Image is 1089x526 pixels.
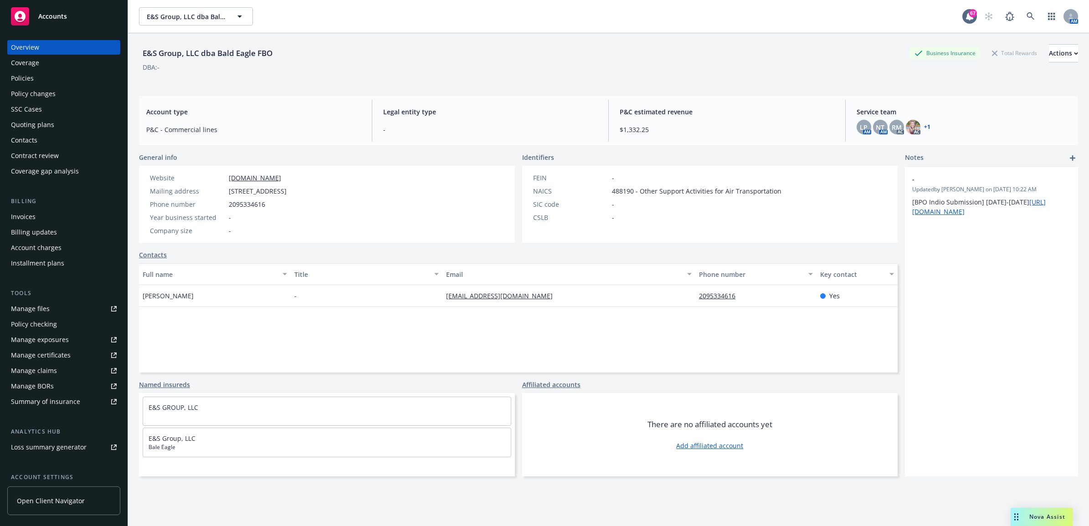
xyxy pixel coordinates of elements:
a: Manage claims [7,363,120,378]
div: Installment plans [11,256,64,271]
a: Quoting plans [7,117,120,132]
span: NT [876,123,884,132]
span: Bale Eagle [149,443,505,451]
div: Phone number [150,199,225,209]
span: LP [860,123,868,132]
a: Manage files [7,301,120,316]
div: Quoting plans [11,117,54,132]
button: Key contact [817,263,898,285]
div: Website [150,173,225,183]
div: -Updatedby [PERSON_NAME] on [DATE] 10:22 AM[BPO Indio Submission] [DATE]-[DATE][URL][DOMAIN_NAME] [905,167,1078,224]
div: Policy changes [11,87,56,101]
a: Coverage [7,56,120,70]
span: Legal entity type [383,107,598,117]
div: DBA: - [143,62,159,72]
div: Coverage gap analysis [11,164,79,179]
span: P&C estimated revenue [620,107,834,117]
span: 2095334616 [229,199,265,209]
div: Email [446,270,682,279]
p: [BPO Indio Submission] [DATE]-[DATE] [912,197,1071,216]
span: Updated by [PERSON_NAME] on [DATE] 10:22 AM [912,185,1071,194]
a: Installment plans [7,256,120,271]
a: Switch app [1043,7,1061,26]
a: [EMAIL_ADDRESS][DOMAIN_NAME] [446,291,560,300]
a: Named insureds [139,380,190,389]
a: E&S Group, LLC [149,434,195,443]
div: SIC code [533,199,608,209]
div: Year business started [150,213,225,222]
span: General info [139,153,177,162]
button: Email [442,263,695,285]
span: Identifiers [522,153,554,162]
span: [PERSON_NAME] [143,291,194,301]
button: Full name [139,263,291,285]
div: Overview [11,40,39,55]
span: - [229,226,231,235]
div: Manage claims [11,363,57,378]
div: 67 [969,9,977,17]
a: Policies [7,71,120,86]
div: Tools [7,289,120,298]
span: $1,332.25 [620,125,834,134]
a: Summary of insurance [7,394,120,409]
span: 488190 - Other Support Activities for Air Transportation [612,186,781,196]
div: Manage certificates [11,348,71,363]
span: Notes [905,153,924,163]
img: photo [906,120,920,134]
div: E&S Group, LLC dba Bald Eagle FBO [139,47,276,59]
div: SSC Cases [11,102,42,117]
a: Policy changes [7,87,120,101]
div: Company size [150,226,225,235]
div: Contacts [11,133,37,148]
span: P&C - Commercial lines [146,125,361,134]
a: Manage exposures [7,332,120,347]
a: Report a Bug [1001,7,1019,26]
a: Start snowing [980,7,998,26]
div: Account charges [11,240,62,255]
div: Billing updates [11,225,57,240]
a: Account charges [7,240,120,255]
a: Overview [7,40,120,55]
span: E&S Group, LLC dba Bald Eagle FBO [147,12,226,21]
div: Coverage [11,56,39,70]
div: Loss summary generator [11,440,87,455]
span: - [229,213,231,222]
div: Actions [1049,45,1078,62]
div: Mailing address [150,186,225,196]
span: - [612,173,614,183]
button: E&S Group, LLC dba Bald Eagle FBO [139,7,253,26]
div: Account settings [7,473,120,482]
a: Add affiliated account [676,441,743,450]
a: Billing updates [7,225,120,240]
div: Manage exposures [11,332,69,347]
div: Title [294,270,429,279]
div: NAICS [533,186,608,196]
button: Actions [1049,44,1078,62]
span: Account type [146,107,361,117]
a: Search [1022,7,1040,26]
a: 2095334616 [699,291,743,300]
div: Invoices [11,209,36,224]
span: RM [892,123,902,132]
div: Manage files [11,301,50,316]
button: Title [291,263,442,285]
div: FEIN [533,173,608,183]
span: - [294,291,297,301]
a: Invoices [7,209,120,224]
a: E&S GROUP, LLC [149,403,198,412]
a: Contacts [7,133,120,148]
div: Full name [143,270,277,279]
div: Summary of insurance [11,394,80,409]
span: Yes [829,291,840,301]
a: Loss summary generator [7,440,120,455]
button: Phone number [695,263,817,285]
a: Policy checking [7,317,120,332]
span: Nova Assist [1029,513,1065,521]
a: SSC Cases [7,102,120,117]
span: - [612,213,614,222]
div: CSLB [533,213,608,222]
a: Accounts [7,4,120,29]
button: Nova Assist [1011,508,1073,526]
div: Contract review [11,148,59,163]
